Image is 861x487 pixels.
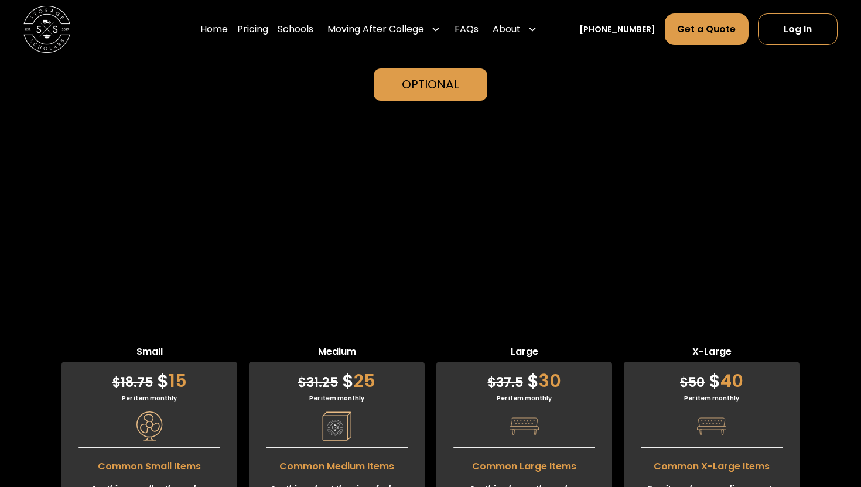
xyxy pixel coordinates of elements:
div: About [488,13,542,46]
a: Schools [278,13,313,46]
span: $ [298,373,306,392]
span: Medium [249,345,425,362]
a: Pricing [237,13,268,46]
span: $ [680,373,688,392]
a: [PHONE_NUMBER] [579,23,655,36]
span: $ [527,368,539,393]
span: Common Large Items [436,454,612,474]
img: Pricing Category Icon [510,411,539,441]
div: Moving After College [327,22,424,36]
span: $ [342,368,354,393]
span: Small [61,345,237,362]
span: Common Small Items [61,454,237,474]
img: Pricing Category Icon [322,411,351,441]
div: 25 [249,362,425,394]
span: Common X-Large Items [624,454,799,474]
span: $ [709,368,720,393]
div: Optional [402,76,459,93]
div: Per item monthly [249,394,425,403]
div: Per item monthly [436,394,612,403]
span: $ [157,368,169,393]
span: Large [436,345,612,362]
span: X-Large [624,345,799,362]
img: Pricing Category Icon [135,411,164,441]
span: $ [112,373,121,392]
div: 15 [61,362,237,394]
a: FAQs [455,13,479,46]
span: 50 [680,373,705,392]
div: About [493,22,521,36]
span: 18.75 [112,373,153,392]
span: $ [488,373,496,392]
a: Get a Quote [665,13,748,45]
span: 31.25 [298,373,338,392]
div: Per item monthly [61,394,237,403]
img: Storage Scholars main logo [23,6,70,53]
a: Home [200,13,228,46]
a: home [23,6,70,53]
div: Moving After College [323,13,445,46]
div: 40 [624,362,799,394]
div: Per item monthly [624,394,799,403]
a: Log In [758,13,838,45]
img: Pricing Category Icon [697,411,726,441]
div: 30 [436,362,612,394]
span: Common Medium Items [249,454,425,474]
span: 37.5 [488,373,523,392]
